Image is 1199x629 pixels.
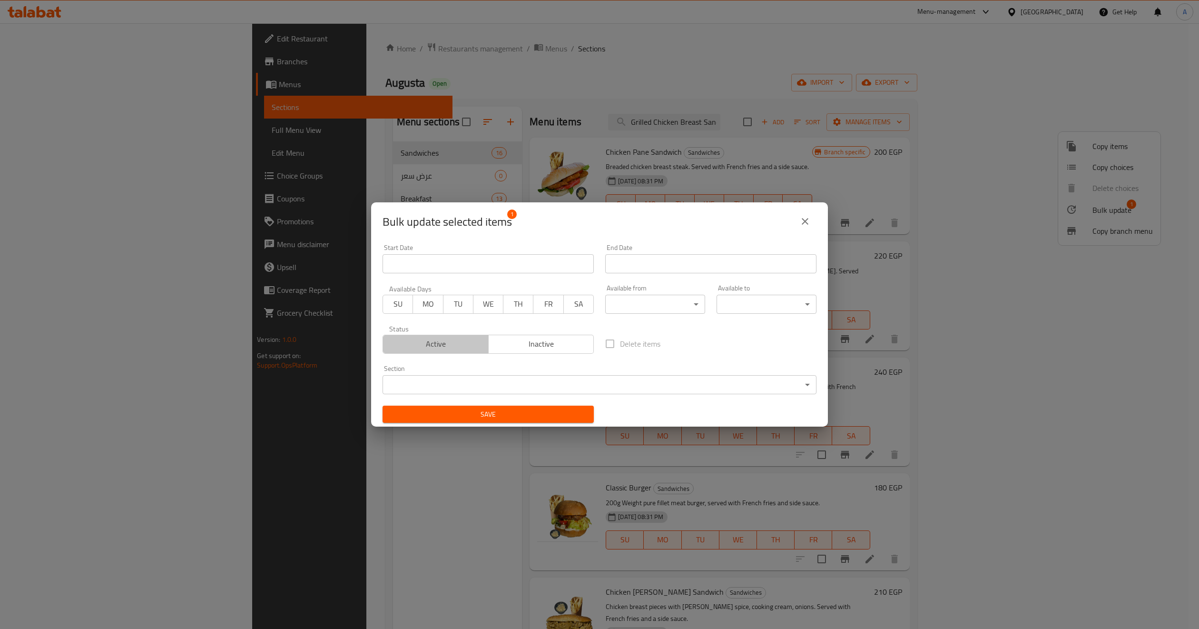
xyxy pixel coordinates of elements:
[507,210,517,219] span: 1
[473,295,503,314] button: WE
[568,297,590,311] span: SA
[387,297,409,311] span: SU
[443,295,473,314] button: TU
[717,295,816,314] div: ​
[477,297,500,311] span: WE
[605,295,705,314] div: ​
[563,295,594,314] button: SA
[620,338,660,349] span: Delete items
[507,297,530,311] span: TH
[383,214,512,230] span: Selected items count
[383,335,489,354] button: Active
[417,297,439,311] span: MO
[503,295,533,314] button: TH
[383,406,594,423] button: Save
[387,337,485,351] span: Active
[447,297,470,311] span: TU
[492,337,590,351] span: Inactive
[390,409,586,420] span: Save
[537,297,560,311] span: FR
[413,295,443,314] button: MO
[488,335,594,354] button: Inactive
[383,375,816,394] div: ​
[794,210,816,233] button: close
[383,295,413,314] button: SU
[533,295,563,314] button: FR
